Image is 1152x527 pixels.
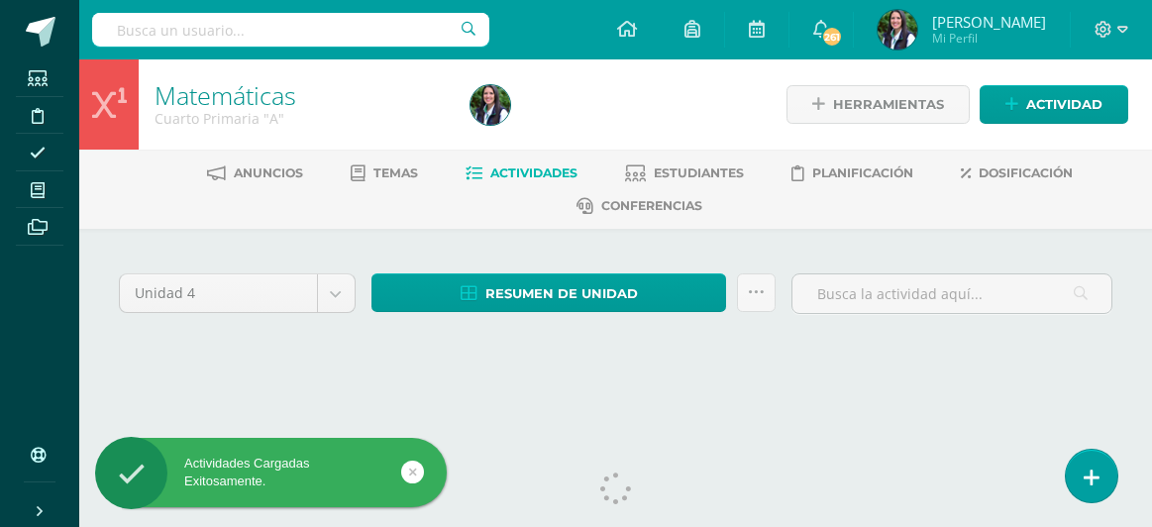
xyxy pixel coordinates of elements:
span: Unidad 4 [135,274,302,312]
span: Dosificación [979,165,1073,180]
a: Herramientas [786,85,970,124]
a: Dosificación [961,158,1073,189]
a: Estudiantes [625,158,744,189]
span: [PERSON_NAME] [932,12,1046,32]
a: Conferencias [576,190,702,222]
span: Temas [373,165,418,180]
img: 2c0c839dd314da7cbe4dae4a4a75361c.png [878,10,917,50]
div: Cuarto Primaria 'A' [155,109,447,128]
img: 2c0c839dd314da7cbe4dae4a4a75361c.png [471,85,510,125]
input: Busca un usuario... [92,13,489,47]
a: Anuncios [207,158,303,189]
a: Temas [351,158,418,189]
a: Resumen de unidad [371,273,727,312]
a: Planificación [791,158,913,189]
span: 261 [821,26,843,48]
span: Mi Perfil [932,30,1046,47]
span: Planificación [812,165,913,180]
span: Estudiantes [654,165,744,180]
div: Actividades Cargadas Exitosamente. [95,455,447,490]
a: Matemáticas [155,78,296,112]
span: Conferencias [601,198,702,213]
a: Actividad [980,85,1128,124]
a: Actividades [466,158,577,189]
h1: Matemáticas [155,81,447,109]
a: Unidad 4 [120,274,355,312]
span: Resumen de unidad [485,275,638,312]
span: Herramientas [833,86,944,123]
span: Actividad [1026,86,1102,123]
span: Actividades [490,165,577,180]
span: Anuncios [234,165,303,180]
input: Busca la actividad aquí... [792,274,1111,313]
